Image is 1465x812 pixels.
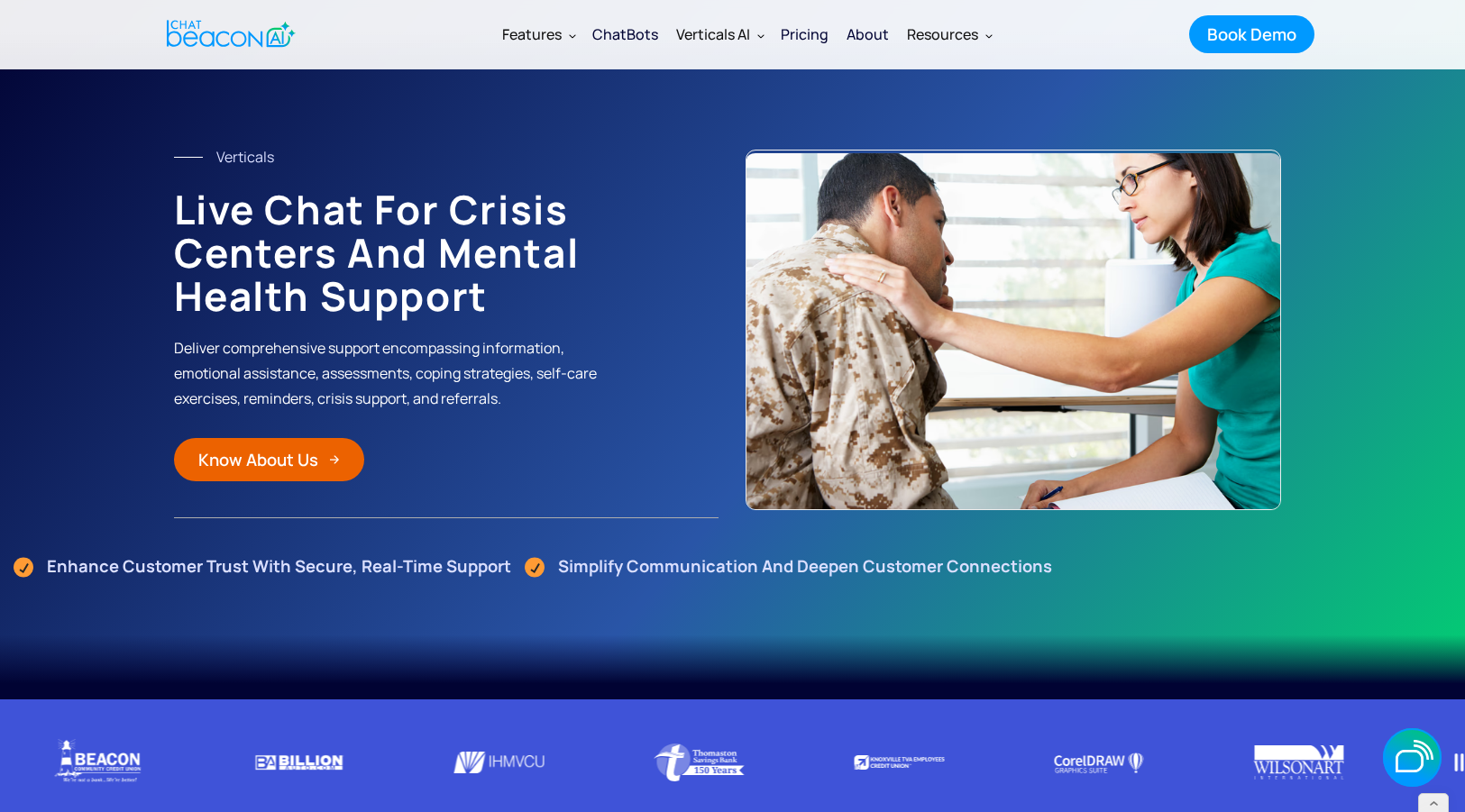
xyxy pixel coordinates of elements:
[174,335,621,411] p: Deliver comprehensive support encompassing information, emotional assistance, assessments, coping...
[502,22,562,47] div: Features
[757,32,765,39] img: Dropdown
[847,22,889,47] div: About
[667,13,772,56] div: Verticals AI
[525,554,545,578] img: Check Icon Orange
[174,438,364,481] a: Know About Us
[907,22,978,47] div: Resources
[569,32,576,39] img: Dropdown
[592,22,658,47] div: ChatBots
[151,12,306,56] a: home
[583,11,667,58] a: ChatBots
[47,554,511,578] strong: Enhance Customer Trust with Secure, Real-Time Support
[14,554,33,578] img: Check Icon Orange
[558,554,1052,578] strong: Simplify Communication and Deepen Customer Connections
[985,32,993,39] img: Dropdown
[174,157,203,158] img: Line
[781,22,829,47] div: Pricing
[329,454,340,465] img: Arrow
[898,13,1000,56] div: Resources
[838,11,898,58] a: About
[1207,23,1296,46] div: Book Demo
[646,717,754,807] img: Thomaston Saving Bankusing ChatBeaconAI
[845,717,953,807] img: Knoxville Employee Credit Union uses ChatBeacon
[493,13,583,56] div: Features
[676,22,750,47] div: Verticals AI
[216,144,274,169] div: Verticals
[174,187,719,317] h1: Live Chat for Crisis Centers and Mental Health Support
[445,717,554,807] img: Empeople Credit Union using ChatBeaconAI
[772,11,838,58] a: Pricing
[1189,15,1314,53] a: Book Demo
[198,448,318,471] div: Know About Us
